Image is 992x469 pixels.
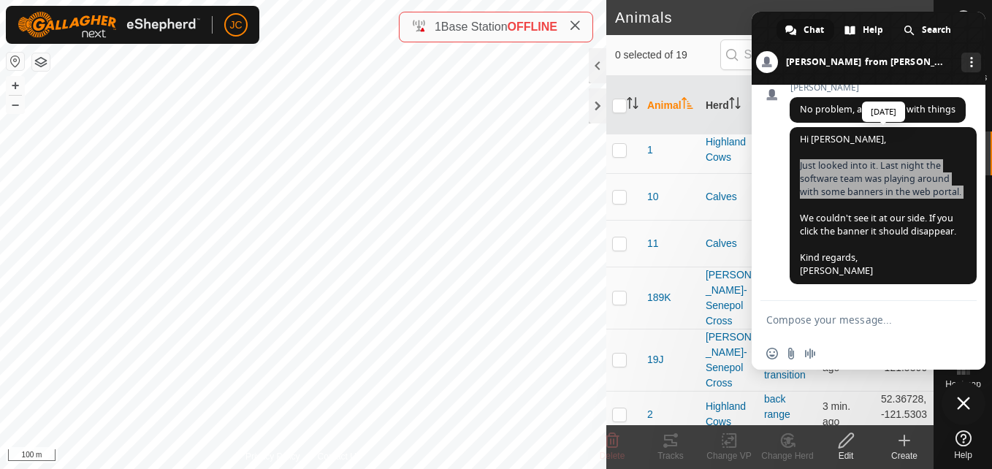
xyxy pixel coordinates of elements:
span: 1 [435,20,441,33]
span: Help [954,451,972,460]
div: Search [895,19,961,41]
div: [PERSON_NAME]-Senepol Cross [706,329,752,391]
span: Sep 19, 2025, 6:48 PM [823,346,850,373]
div: [PERSON_NAME]-Senepol Cross [706,267,752,329]
span: 19 [903,7,919,28]
span: Base Station [441,20,508,33]
div: Help [836,19,893,41]
a: Help [934,424,992,465]
div: Calves [706,189,752,205]
span: Hi [PERSON_NAME], Just looked into it. Last night the software team was playing around with some ... [800,133,961,277]
input: Search (S) [720,39,897,70]
th: Herd [700,76,758,135]
th: Animal [641,76,700,135]
h2: Animals [615,9,903,26]
span: Chat [804,19,824,41]
button: Reset Map [7,53,24,70]
span: JC [229,18,242,33]
div: Create [875,449,934,462]
span: Help [863,19,883,41]
div: Close chat [942,381,985,425]
div: Chat [777,19,834,41]
div: Edit [817,449,875,462]
span: Sep 19, 2025, 6:49 PM [823,400,850,427]
div: Calves [706,236,752,251]
span: 19J [647,352,664,367]
span: 2 [647,407,653,422]
span: 1 [647,142,653,158]
p-sorticon: Activate to sort [682,99,693,111]
span: OFFLINE [508,20,557,33]
div: Highland Cows [706,399,752,430]
div: Change VP [700,449,758,462]
button: + [7,77,24,94]
textarea: Compose your message... [766,313,939,327]
span: Delete [600,451,625,461]
span: 11 [647,236,659,251]
div: Change Herd [758,449,817,462]
a: Contact Us [318,450,361,463]
img: Gallagher Logo [18,12,200,38]
div: Highland Cows [706,134,752,165]
a: back range transition [764,393,806,435]
p-sorticon: Activate to sort [729,99,741,111]
span: 189K [647,290,671,305]
div: Tracks [641,449,700,462]
span: [PERSON_NAME] [790,83,966,93]
a: Privacy Policy [245,450,300,463]
span: 10 [647,189,659,205]
span: Search [922,19,951,41]
button: Map Layers [32,53,50,71]
span: Heatmap [945,380,981,389]
span: Send a file [785,348,797,359]
p-sorticon: Activate to sort [627,99,638,111]
div: More channels [961,53,981,72]
span: Audio message [804,348,816,359]
button: – [7,96,24,113]
td: 52.36728, -121.53035 [875,391,934,438]
span: Insert an emoji [766,348,778,359]
span: 0 selected of 19 [615,47,720,63]
span: No problem, all the best with things [800,103,955,115]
